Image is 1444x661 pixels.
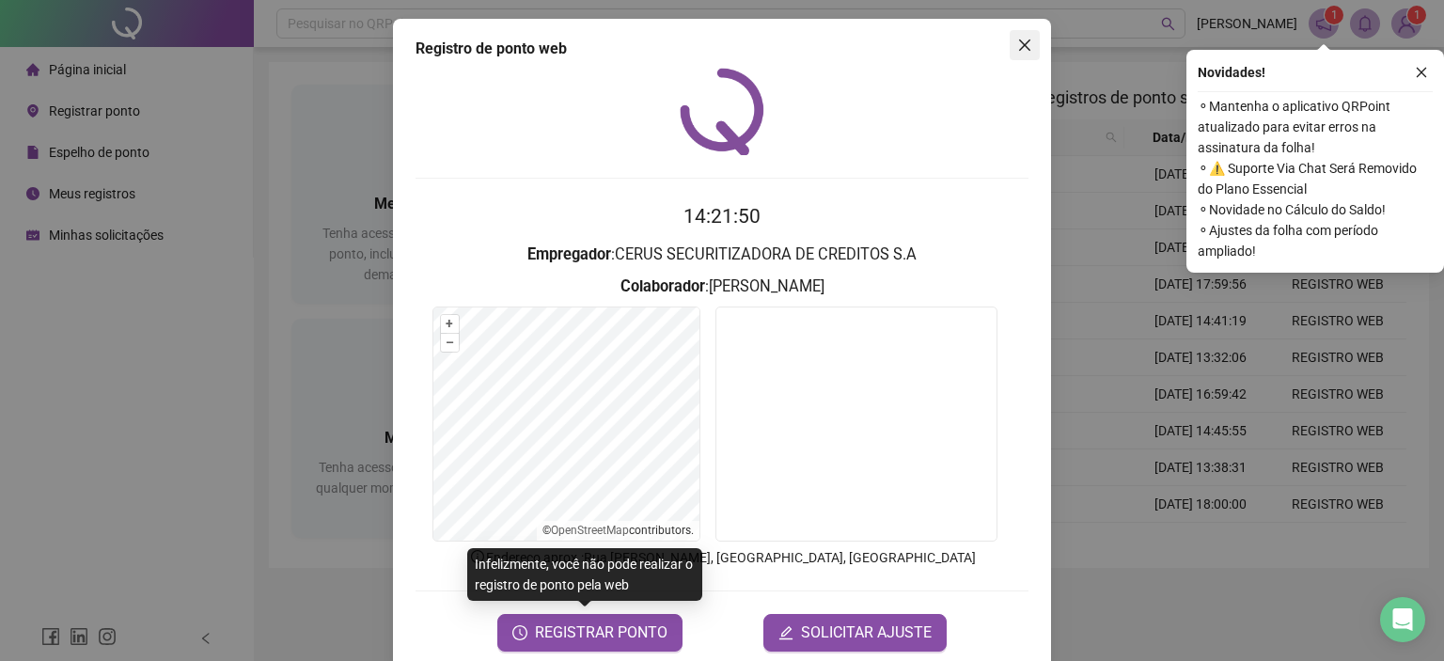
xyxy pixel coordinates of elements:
[1380,597,1425,642] div: Open Intercom Messenger
[1010,30,1040,60] button: Close
[441,334,459,352] button: –
[620,277,705,295] strong: Colaborador
[1198,62,1265,83] span: Novidades !
[683,205,761,228] time: 14:21:50
[1415,66,1428,79] span: close
[801,622,932,644] span: SOLICITAR AJUSTE
[1198,96,1433,158] span: ⚬ Mantenha o aplicativo QRPoint atualizado para evitar erros na assinatura da folha!
[497,614,683,652] button: REGISTRAR PONTO
[1017,38,1032,53] span: close
[680,68,764,155] img: QRPoint
[416,38,1028,60] div: Registro de ponto web
[416,547,1028,568] p: Endereço aprox. : Rua [PERSON_NAME], [GEOGRAPHIC_DATA], [GEOGRAPHIC_DATA]
[512,625,527,640] span: clock-circle
[542,524,694,537] li: © contributors.
[527,245,611,263] strong: Empregador
[551,524,629,537] a: OpenStreetMap
[763,614,947,652] button: editSOLICITAR AJUSTE
[778,625,793,640] span: edit
[467,548,702,601] div: Infelizmente, você não pode realizar o registro de ponto pela web
[416,243,1028,267] h3: : CERUS SECURITIZADORA DE CREDITOS S.A
[416,275,1028,299] h3: : [PERSON_NAME]
[1198,199,1433,220] span: ⚬ Novidade no Cálculo do Saldo!
[1198,220,1433,261] span: ⚬ Ajustes da folha com período ampliado!
[441,315,459,333] button: +
[535,622,667,644] span: REGISTRAR PONTO
[1198,158,1433,199] span: ⚬ ⚠️ Suporte Via Chat Será Removido do Plano Essencial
